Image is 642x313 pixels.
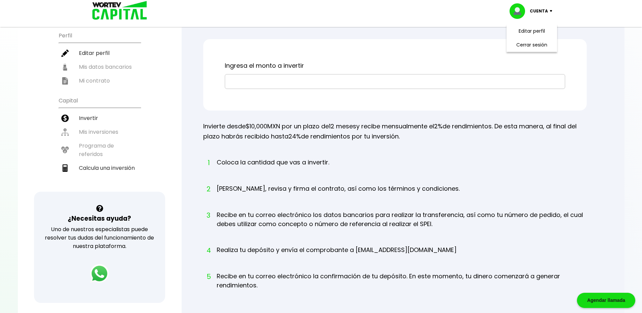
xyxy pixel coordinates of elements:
h3: ¿Necesitas ayuda? [68,214,131,223]
img: calculadora-icon.17d418c4.svg [61,164,69,172]
img: icon-down [548,10,557,12]
li: Recibe en tu correo electrónico los datos bancarios para realizar la transferencia, así como tu n... [217,210,587,241]
span: 1 [207,158,210,168]
li: Cerrar sesión [505,38,559,52]
li: Coloca la cantidad que vas a invertir. [217,158,329,180]
span: 3 [207,210,210,220]
span: 5 [207,272,210,282]
a: Editar perfil [59,46,141,60]
ul: Capital [59,93,141,192]
span: 2% [434,122,442,130]
span: 24% [288,132,301,140]
img: editar-icon.952d3147.svg [61,50,69,57]
p: Cuenta [530,6,548,16]
p: Invierte desde MXN por un plazo de y recibe mensualmente el de rendimientos. De esta manera, al f... [203,121,587,142]
span: 2 [207,184,210,194]
img: profile-image [510,3,530,19]
p: Uno de nuestros especialistas puede resolver tus dudas del funcionamiento de nuestra plataforma. [43,225,156,250]
li: Recibe en tu correo electrónico la confirmación de tu depósito. En este momento, tu dinero comenz... [217,272,587,303]
a: Editar perfil [519,28,545,35]
ul: Perfil [59,28,141,88]
span: $10,000 [246,122,267,130]
span: 4 [207,245,210,255]
span: 12 meses [329,122,356,130]
a: Invertir [59,111,141,125]
img: invertir-icon.b3b967d7.svg [61,115,69,122]
p: Ingresa el monto a invertir [225,61,565,71]
a: Calcula una inversión [59,161,141,175]
li: [PERSON_NAME], revisa y firma el contrato, así como los términos y condiciones. [217,184,460,206]
img: logos_whatsapp-icon.242b2217.svg [90,264,109,283]
div: Agendar llamada [577,293,635,308]
li: Realiza tu depósito y envía el comprobante a [EMAIL_ADDRESS][DOMAIN_NAME] [217,245,457,267]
